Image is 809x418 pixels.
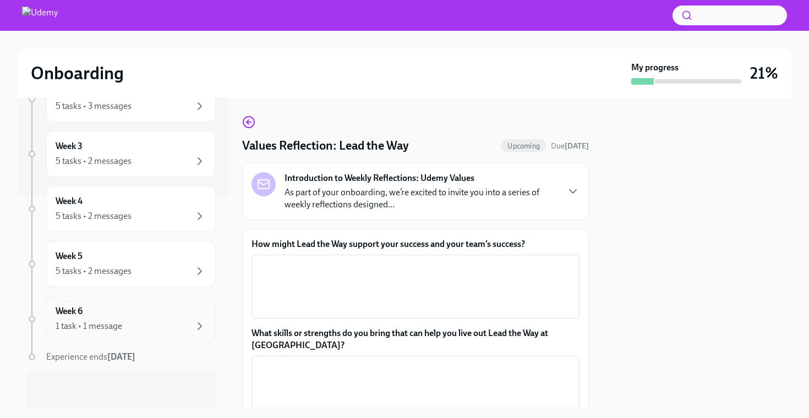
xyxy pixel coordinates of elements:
[56,305,83,317] h6: Week 6
[31,62,124,84] h2: Onboarding
[26,296,216,342] a: Week 61 task • 1 message
[501,142,546,150] span: Upcoming
[285,186,557,211] p: As part of your onboarding, we’re excited to invite you into a series of weekly reflections desig...
[551,141,589,151] span: Due
[26,186,216,232] a: Week 45 tasks • 2 messages
[22,7,58,24] img: Udemy
[285,172,474,184] strong: Introduction to Weekly Reflections: Udemy Values
[26,241,216,287] a: Week 55 tasks • 2 messages
[107,351,135,362] strong: [DATE]
[56,195,83,207] h6: Week 4
[56,250,83,262] h6: Week 5
[56,265,132,277] div: 5 tasks • 2 messages
[750,63,778,83] h3: 21%
[46,351,135,362] span: Experience ends
[56,155,132,167] div: 5 tasks • 2 messages
[26,131,216,177] a: Week 35 tasks • 2 messages
[56,210,132,222] div: 5 tasks • 2 messages
[56,320,122,332] div: 1 task • 1 message
[252,238,580,250] label: How might Lead the Way support your success and your team’s success?
[252,327,580,351] label: What skills or strengths do you bring that can help you live out Lead the Way at [GEOGRAPHIC_DATA]?
[56,100,132,112] div: 5 tasks • 3 messages
[551,141,589,151] span: September 17th, 2025 06:30
[565,141,589,151] strong: [DATE]
[26,76,216,122] a: 5 tasks • 3 messages
[56,140,83,152] h6: Week 3
[631,62,679,74] strong: My progress
[242,137,409,154] h4: Values Reflection: Lead the Way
